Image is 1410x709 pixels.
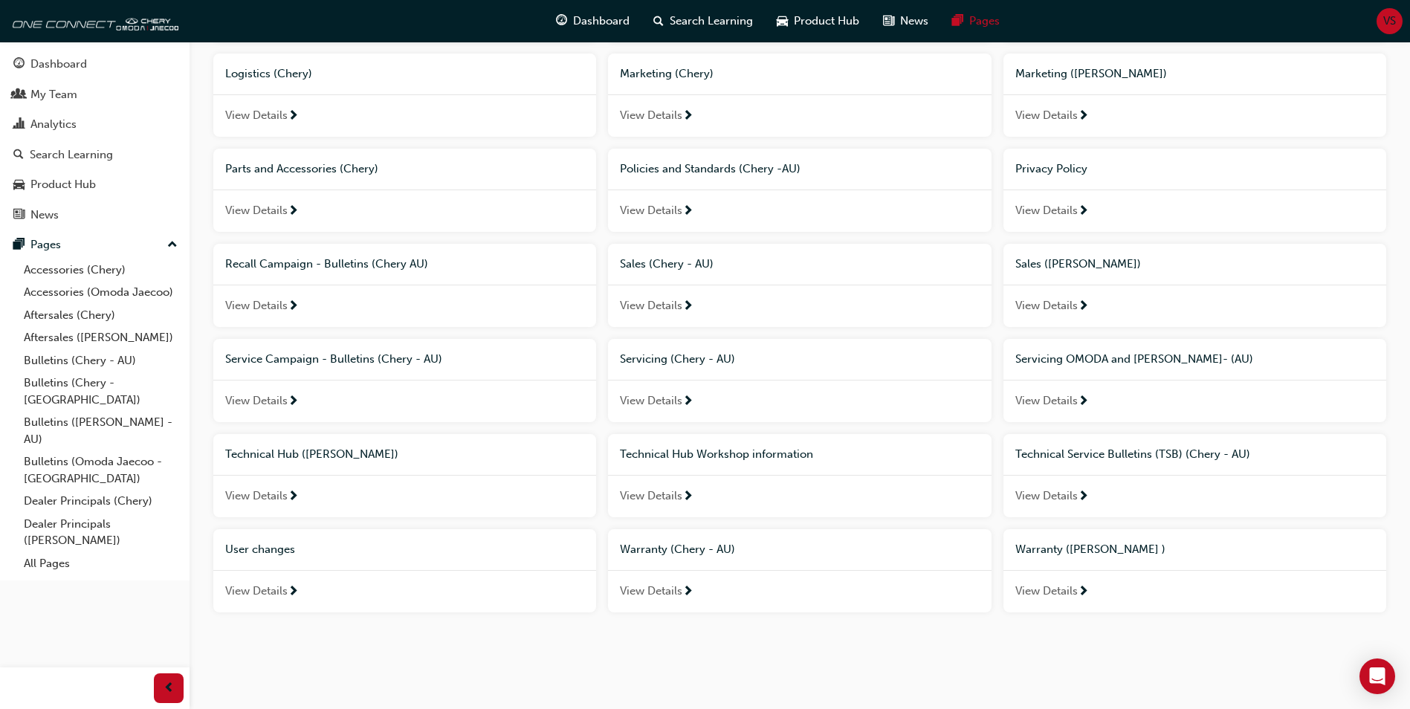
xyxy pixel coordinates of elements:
[18,349,184,372] a: Bulletins (Chery - AU)
[940,6,1012,36] a: pages-iconPages
[682,491,693,504] span: next-icon
[556,12,567,30] span: guage-icon
[18,490,184,513] a: Dealer Principals (Chery)
[30,146,113,164] div: Search Learning
[1377,8,1403,34] button: VS
[620,447,813,461] span: Technical Hub Workshop information
[900,13,928,30] span: News
[213,54,596,137] a: Logistics (Chery)View Details
[1003,244,1386,327] a: Sales ([PERSON_NAME])View Details
[225,202,288,219] span: View Details
[30,116,77,133] div: Analytics
[225,352,442,366] span: Service Campaign - Bulletins (Chery - AU)
[1015,543,1165,556] span: Warranty ([PERSON_NAME] )
[6,81,184,109] a: My Team
[18,372,184,411] a: Bulletins (Chery - [GEOGRAPHIC_DATA])
[952,12,963,30] span: pages-icon
[682,110,693,123] span: next-icon
[18,450,184,490] a: Bulletins (Omoda Jaecoo - [GEOGRAPHIC_DATA])
[30,56,87,73] div: Dashboard
[969,13,1000,30] span: Pages
[18,326,184,349] a: Aftersales ([PERSON_NAME])
[18,304,184,327] a: Aftersales (Chery)
[608,244,991,327] a: Sales (Chery - AU)View Details
[18,259,184,282] a: Accessories (Chery)
[1015,392,1078,409] span: View Details
[1383,13,1396,30] span: VS
[620,202,682,219] span: View Details
[225,67,312,80] span: Logistics (Chery)
[1359,658,1395,694] div: Open Intercom Messenger
[682,586,693,599] span: next-icon
[6,111,184,138] a: Analytics
[6,51,184,78] a: Dashboard
[288,491,299,504] span: next-icon
[13,88,25,102] span: people-icon
[18,513,184,552] a: Dealer Principals ([PERSON_NAME])
[608,434,991,517] a: Technical Hub Workshop informationView Details
[225,297,288,314] span: View Details
[1003,54,1386,137] a: Marketing ([PERSON_NAME])View Details
[213,339,596,422] a: Service Campaign - Bulletins (Chery - AU)View Details
[620,297,682,314] span: View Details
[620,257,714,271] span: Sales (Chery - AU)
[1078,300,1089,314] span: next-icon
[1003,339,1386,422] a: Servicing OMODA and [PERSON_NAME]- (AU)View Details
[670,13,753,30] span: Search Learning
[13,239,25,252] span: pages-icon
[1078,205,1089,218] span: next-icon
[620,392,682,409] span: View Details
[620,162,801,175] span: Policies and Standards (Chery -AU)
[641,6,765,36] a: search-iconSearch Learning
[608,149,991,232] a: Policies and Standards (Chery -AU)View Details
[1078,395,1089,409] span: next-icon
[1015,107,1078,124] span: View Details
[225,583,288,600] span: View Details
[608,54,991,137] a: Marketing (Chery)View Details
[18,552,184,575] a: All Pages
[6,141,184,169] a: Search Learning
[18,281,184,304] a: Accessories (Omoda Jaecoo)
[608,339,991,422] a: Servicing (Chery - AU)View Details
[1015,67,1167,80] span: Marketing ([PERSON_NAME])
[18,411,184,450] a: Bulletins ([PERSON_NAME] - AU)
[30,236,61,253] div: Pages
[6,48,184,231] button: DashboardMy TeamAnalyticsSearch LearningProduct HubNews
[213,149,596,232] a: Parts and Accessories (Chery)View Details
[1015,297,1078,314] span: View Details
[883,12,894,30] span: news-icon
[682,395,693,409] span: next-icon
[777,12,788,30] span: car-icon
[1015,257,1141,271] span: Sales ([PERSON_NAME])
[620,107,682,124] span: View Details
[1015,202,1078,219] span: View Details
[6,231,184,259] button: Pages
[13,209,25,222] span: news-icon
[288,110,299,123] span: next-icon
[288,205,299,218] span: next-icon
[30,86,77,103] div: My Team
[30,207,59,224] div: News
[620,352,735,366] span: Servicing (Chery - AU)
[164,679,175,698] span: prev-icon
[225,107,288,124] span: View Details
[620,583,682,600] span: View Details
[1003,529,1386,612] a: Warranty ([PERSON_NAME] )View Details
[30,176,96,193] div: Product Hub
[288,300,299,314] span: next-icon
[608,529,991,612] a: Warranty (Chery - AU)View Details
[573,13,630,30] span: Dashboard
[13,118,25,132] span: chart-icon
[1078,110,1089,123] span: next-icon
[225,257,428,271] span: Recall Campaign - Bulletins (Chery AU)
[620,67,714,80] span: Marketing (Chery)
[7,6,178,36] img: oneconnect
[794,13,859,30] span: Product Hub
[6,201,184,229] a: News
[225,488,288,505] span: View Details
[213,529,596,612] a: User changesView Details
[1015,162,1087,175] span: Privacy Policy
[871,6,940,36] a: news-iconNews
